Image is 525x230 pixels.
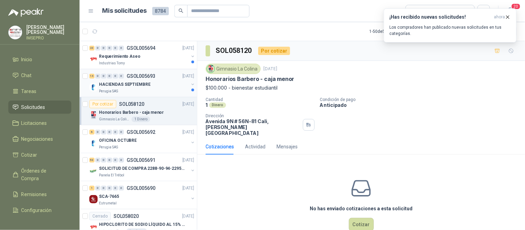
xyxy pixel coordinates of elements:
[263,66,277,72] p: [DATE]
[99,81,151,88] p: HACIENDAS SEPTIEMBRE
[119,46,124,50] div: 0
[101,130,106,135] div: 0
[99,145,118,150] p: Perugia SAS
[127,46,155,50] p: GSOL005694
[21,135,53,143] span: Negociaciones
[89,100,116,108] div: Por cotizar
[8,101,71,114] a: Solicitudes
[113,74,118,79] div: 0
[127,158,155,163] p: GSOL005691
[113,158,118,163] div: 0
[99,201,117,206] p: Estrumetal
[8,53,71,66] a: Inicio
[410,7,425,15] div: Todas
[21,72,32,79] span: Chat
[206,118,300,136] p: Avenida 9N # 56N-81 Cali , [PERSON_NAME][GEOGRAPHIC_DATA]
[182,157,194,164] p: [DATE]
[8,85,71,98] a: Tareas
[99,221,185,228] p: HIPOCLORITO DE SODIO LÍQUIDO AL 15% CONT NETO 20L
[89,184,196,206] a: 1 0 0 0 0 0 GSOL005690[DATE] Company LogoSCA-7665Estrumetal
[119,74,124,79] div: 0
[99,89,118,94] p: Perugia SAS
[89,128,196,150] a: 6 0 0 0 0 0 GSOL005692[DATE] Company LogoOFICINA OCTUBREPerugia SAS
[320,102,522,108] p: Anticipado
[102,6,147,16] h1: Mis solicitudes
[95,158,100,163] div: 0
[113,46,118,50] div: 0
[101,46,106,50] div: 0
[8,69,71,82] a: Chat
[26,25,71,35] p: [PERSON_NAME] [PERSON_NAME]
[99,53,141,60] p: Requerimiento Aseo
[182,73,194,80] p: [DATE]
[206,75,294,83] p: Honorarios Barbero - caja menor
[132,117,150,122] div: 1 Dinero
[127,74,155,79] p: GSOL005693
[8,164,71,185] a: Órdenes de Compra
[95,46,100,50] div: 0
[21,88,37,95] span: Tareas
[182,213,194,220] p: [DATE]
[107,74,112,79] div: 0
[89,158,94,163] div: 53
[206,64,261,74] div: Gimnasio La Colina
[206,102,208,108] p: 1
[89,44,196,66] a: 23 0 0 0 0 0 GSOL005694[DATE] Company LogoRequerimiento AseoIndustrias Tomy
[99,193,119,200] p: SCA-7665
[8,148,71,162] a: Cotizar
[390,24,511,37] p: Los compradores han publicado nuevas solicitudes en tus categorías.
[8,117,71,130] a: Licitaciones
[114,214,139,219] p: SOL058020
[89,55,98,63] img: Company Logo
[107,186,112,191] div: 0
[99,109,164,116] p: Honorarios Barbero - caja menor
[113,130,118,135] div: 0
[511,3,521,10] span: 20
[179,8,183,13] span: search
[216,45,253,56] h3: SOL058120
[206,143,234,150] div: Cotizaciones
[370,26,415,37] div: 1 - 50 de 5751
[21,151,37,159] span: Cotizar
[89,195,98,203] img: Company Logo
[99,137,137,144] p: OFICINA OCTUBRE
[310,205,413,212] h3: No has enviado cotizaciones a esta solicitud
[99,117,130,122] p: Gimnasio La Colina
[89,130,94,135] div: 6
[89,72,196,94] a: 14 0 0 0 0 0 GSOL005693[DATE] Company LogoHACIENDAS SEPTIEMBREPerugia SAS
[258,47,290,55] div: Por cotizar
[21,206,52,214] span: Configuración
[95,130,100,135] div: 0
[504,5,517,17] button: 20
[119,102,144,107] p: SOL058120
[21,56,33,63] span: Inicio
[21,103,45,111] span: Solicitudes
[119,130,124,135] div: 0
[113,186,118,191] div: 0
[89,139,98,147] img: Company Logo
[8,8,44,17] img: Logo peakr
[384,8,517,43] button: ¡Has recibido nuevas solicitudes!ahora Los compradores han publicado nuevas solicitudes en tus ca...
[101,74,106,79] div: 0
[99,165,185,172] p: SOLICITUD DE COMPRA 2288-90-94-2295-96-2301-02-04
[8,132,71,146] a: Negociaciones
[182,129,194,136] p: [DATE]
[320,97,522,102] p: Condición de pago
[107,130,112,135] div: 0
[206,84,517,92] p: $100.000 - bienestar estudiantil
[107,158,112,163] div: 0
[89,186,94,191] div: 1
[8,204,71,217] a: Configuración
[99,61,125,66] p: Industrias Tomy
[277,143,298,150] div: Mensajes
[89,83,98,91] img: Company Logo
[26,36,71,40] p: IMSEPRO
[390,14,491,20] h3: ¡Has recibido nuevas solicitudes!
[206,97,315,102] p: Cantidad
[21,119,47,127] span: Licitaciones
[89,156,196,178] a: 53 0 0 0 0 0 GSOL005691[DATE] Company LogoSOLICITUD DE COMPRA 2288-90-94-2295-96-2301-02-04Panela...
[80,97,197,125] a: Por cotizarSOL058120[DATE] Company LogoHonorarios Barbero - caja menorGimnasio La Colina1 Dinero
[182,45,194,52] p: [DATE]
[119,186,124,191] div: 0
[89,111,98,119] img: Company Logo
